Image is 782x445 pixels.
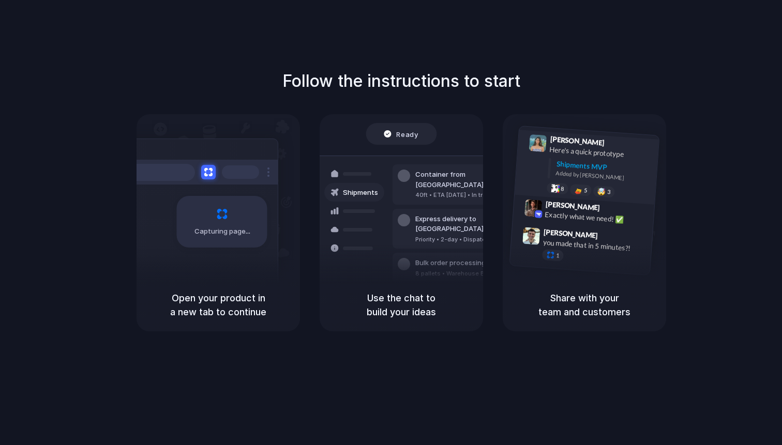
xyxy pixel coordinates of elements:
div: 8 pallets • Warehouse B • Packed [415,269,512,278]
span: [PERSON_NAME] [544,226,598,241]
span: [PERSON_NAME] [550,133,605,148]
h5: Share with your team and customers [515,291,654,319]
span: 8 [561,186,564,192]
div: Bulk order processing [415,258,512,268]
span: 9:42 AM [603,204,624,216]
span: [PERSON_NAME] [545,198,600,213]
span: 3 [607,189,611,195]
div: Here's a quick prototype [549,144,653,162]
h5: Open your product in a new tab to continue [149,291,288,319]
div: you made that in 5 minutes?! [543,237,646,255]
span: Capturing page [194,226,252,237]
span: 5 [584,188,588,193]
div: Priority • 2-day • Dispatched [415,235,527,244]
div: Added by [PERSON_NAME] [555,169,651,184]
span: Ready [397,129,418,139]
span: Shipments [343,188,378,198]
span: 9:47 AM [601,232,622,244]
div: Container from [GEOGRAPHIC_DATA] [415,170,527,190]
div: Shipments MVP [556,159,652,176]
div: 🤯 [597,188,606,196]
div: 40ft • ETA [DATE] • In transit [415,191,527,200]
div: Exactly what we need! ✅ [545,209,648,227]
h5: Use the chat to build your ideas [332,291,471,319]
div: Express delivery to [GEOGRAPHIC_DATA] [415,214,527,234]
h1: Follow the instructions to start [282,69,520,94]
span: 1 [556,253,560,258]
span: 9:41 AM [608,139,629,151]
